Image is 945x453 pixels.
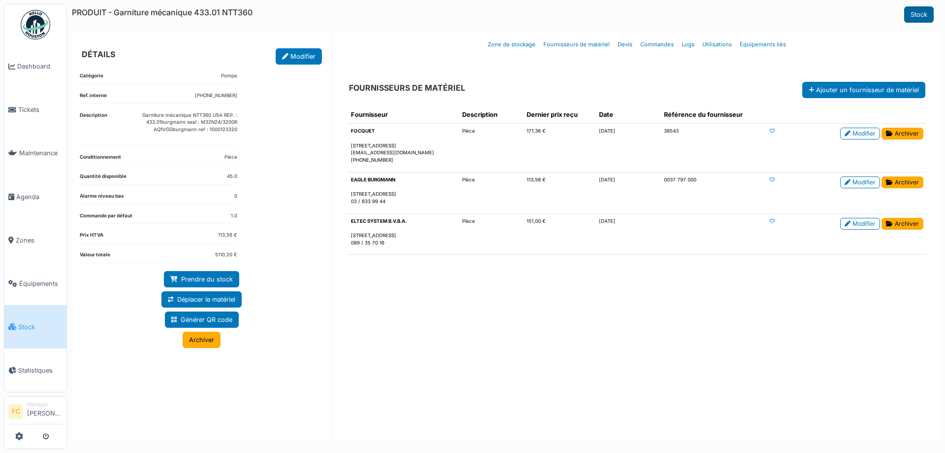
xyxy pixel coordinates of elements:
[234,193,237,200] dd: 0
[8,404,23,419] li: FC
[882,176,923,188] a: Archiver
[21,10,50,39] img: Badge_color-CXgf-gQk.svg
[195,92,237,100] dd: [PHONE_NUMBER]
[351,225,454,246] dd: [STREET_ADDRESS] 089 / 35 70 16
[660,106,766,124] th: Référence du fournisseur
[462,128,519,135] p: Pièce
[80,193,124,204] dt: Alarme niveau bas
[4,175,66,218] a: Agenda
[595,172,660,213] td: [DATE]
[8,401,63,424] a: FC Manager[PERSON_NAME]
[16,236,63,245] span: Zones
[840,128,880,139] a: Modifier
[351,183,454,205] dd: [STREET_ADDRESS] 03 / 633 99 44
[484,33,539,56] a: Zone de stockage
[183,332,220,348] a: Archiver
[614,33,636,56] a: Devis
[4,132,66,175] a: Maintenance
[840,218,880,230] a: Modifier
[595,106,660,124] th: Date
[80,112,107,145] dt: Description
[4,262,66,305] a: Équipements
[80,92,107,104] dt: Ref. interne
[462,176,519,184] p: Pièce
[80,72,103,84] dt: Catégorie
[227,173,237,180] dd: 45.0
[458,106,523,124] th: Description
[80,232,103,243] dt: Prix HTVA
[349,83,465,93] h6: FOURNISSEURS DE MATÉRIEL
[882,218,923,230] a: Archiver
[4,88,66,132] a: Tickets
[80,251,110,263] dt: Valeur totale
[18,366,63,375] span: Statistiques
[523,106,595,124] th: Dernier prix reçu
[595,124,660,172] td: [DATE]
[523,213,595,255] td: 151,00 €
[660,172,766,213] td: 0037 797 000
[840,176,880,188] a: Modifier
[80,154,121,165] dt: Conditionnement
[595,213,660,255] td: [DATE]
[660,124,766,172] td: 38543
[18,105,63,114] span: Tickets
[224,154,237,161] dd: Pièce
[16,192,63,202] span: Agenda
[4,305,66,348] a: Stock
[27,401,63,422] li: [PERSON_NAME]
[523,124,595,172] td: 171,36 €
[107,112,237,134] p: Garniture mécanique NTT360 U5A REP. : 433.01burgmann seal : M32N24/3200R AQ1VGGburgmann ref : 100...
[539,33,614,56] a: Fournisseurs de matériel
[636,33,678,56] a: Commandes
[161,291,242,308] a: Déplacer le matériel
[4,218,66,262] a: Zones
[276,48,322,65] a: Modifier
[165,312,239,328] a: Générer QR code
[882,128,923,139] a: Archiver
[80,212,132,224] dt: Commande par défaut
[736,33,790,56] a: Equipements liés
[351,135,454,164] dd: [STREET_ADDRESS] [EMAIL_ADDRESS][DOMAIN_NAME] [PHONE_NUMBER]
[4,348,66,392] a: Statistiques
[802,82,925,98] button: Ajouter un fournisseur de matériel
[80,173,126,184] dt: Quantité disponible
[18,322,63,332] span: Stock
[218,232,237,239] dd: 113,56 €
[351,176,454,184] dt: EAGLE BURGMANN
[82,50,115,59] h6: DÉTAILS
[19,279,63,288] span: Équipements
[347,106,458,124] th: Fournisseur
[678,33,698,56] a: Logs
[4,45,66,88] a: Dashboard
[27,401,63,408] div: Manager
[215,251,237,259] dd: 5110,20 €
[17,62,63,71] span: Dashboard
[72,8,252,17] h6: PRODUIT - Garniture mécanique 433.01 NTT360
[19,148,63,158] span: Maintenance
[698,33,736,56] a: Utilisations
[231,212,237,220] dd: 1.0
[351,128,454,135] dt: FOCQUET
[164,271,239,287] a: Prendre du stock
[221,72,237,80] dd: Pompe
[523,172,595,213] td: 113,56 €
[462,218,519,225] p: Pièce
[904,6,934,23] a: Stock
[351,218,454,225] dt: ELTEC SYSTEM B.V.B.A.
